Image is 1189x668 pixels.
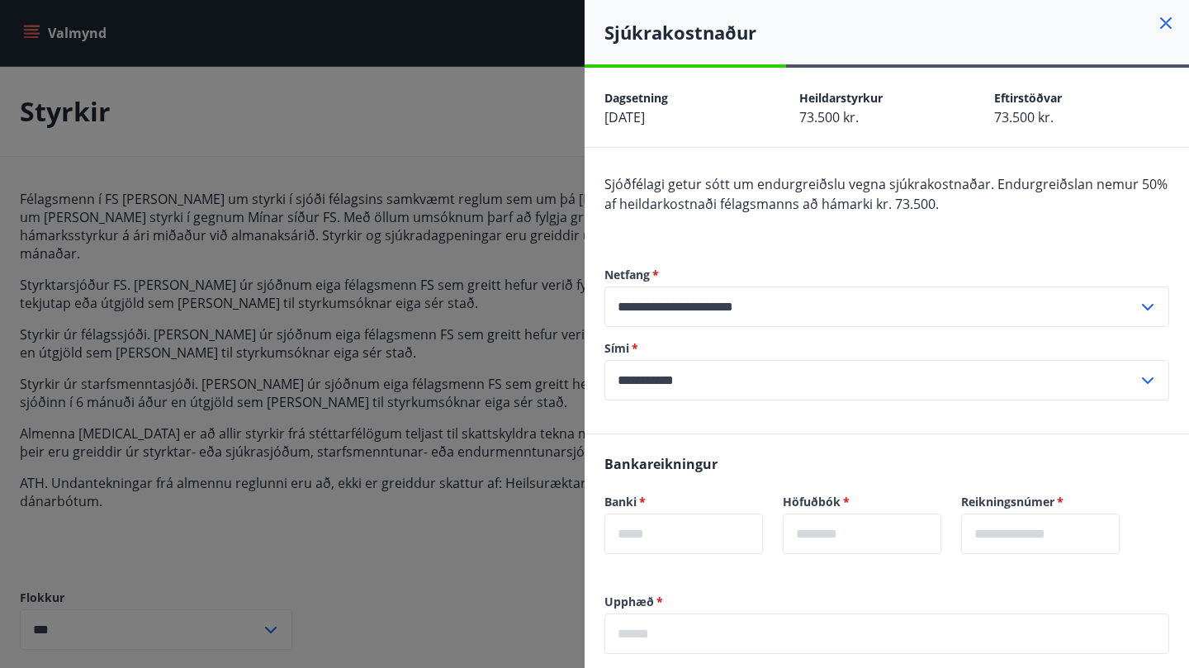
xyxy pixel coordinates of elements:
span: [DATE] [604,108,645,126]
h4: Sjúkrakostnaður [604,20,1189,45]
label: Banki [604,494,763,510]
div: Upphæð [604,614,1169,654]
span: Bankareikningur [604,455,718,473]
label: Upphæð [604,594,1169,610]
span: 73.500 kr. [799,108,859,126]
span: 73.500 kr. [994,108,1054,126]
span: Eftirstöðvar [994,90,1062,106]
label: Netfang [604,267,1169,283]
span: Dagsetning [604,90,668,106]
span: Sjóðfélagi getur sótt um endurgreiðslu vegna sjúkrakostnaðar. Endurgreiðslan nemur 50% af heildar... [604,175,1168,213]
label: Sími [604,340,1169,357]
span: Heildarstyrkur [799,90,883,106]
label: Höfuðbók [783,494,941,510]
label: Reikningsnúmer [961,494,1120,510]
